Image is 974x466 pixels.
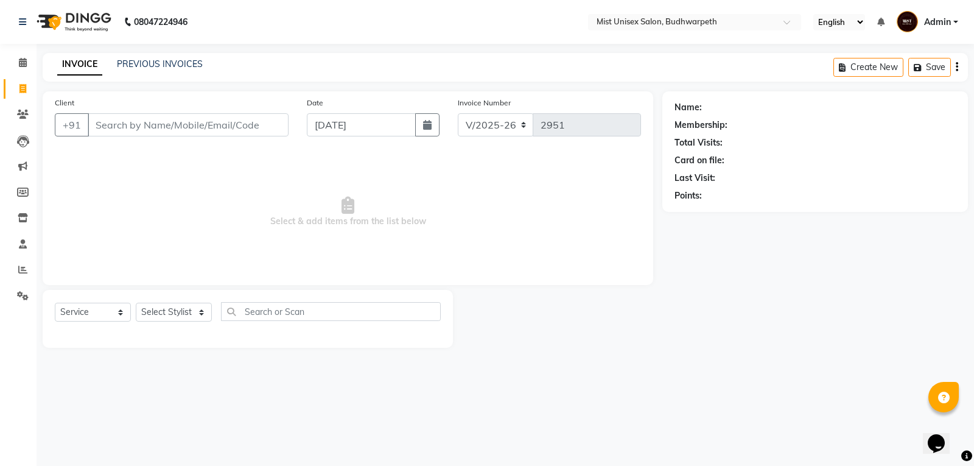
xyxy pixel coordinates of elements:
[924,16,951,29] span: Admin
[221,302,441,321] input: Search or Scan
[833,58,903,77] button: Create New
[674,172,715,185] div: Last Visit:
[307,97,323,108] label: Date
[923,417,962,454] iframe: chat widget
[88,113,289,136] input: Search by Name/Mobile/Email/Code
[897,11,918,32] img: Admin
[55,97,74,108] label: Client
[908,58,951,77] button: Save
[458,97,511,108] label: Invoice Number
[134,5,187,39] b: 08047224946
[674,189,702,202] div: Points:
[674,136,723,149] div: Total Visits:
[57,54,102,76] a: INVOICE
[55,151,641,273] span: Select & add items from the list below
[117,58,203,69] a: PREVIOUS INVOICES
[674,154,724,167] div: Card on file:
[674,101,702,114] div: Name:
[674,119,727,132] div: Membership:
[31,5,114,39] img: logo
[55,113,89,136] button: +91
